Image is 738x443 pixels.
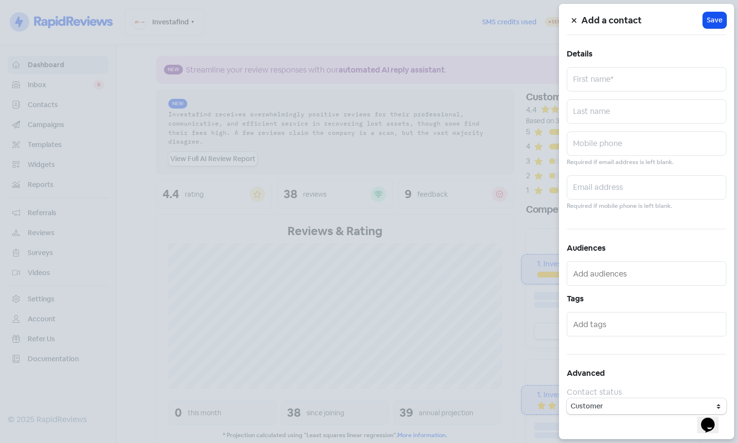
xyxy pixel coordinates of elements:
[707,15,722,25] span: Save
[567,99,726,124] input: Last name
[567,175,726,200] input: Email address
[567,202,672,211] small: Required if mobile phone is left blank.
[567,241,726,256] h5: Audiences
[703,12,726,28] button: Save
[567,366,726,381] h5: Advanced
[567,67,726,92] input: First name
[567,292,726,306] h5: Tags
[697,404,728,433] iframe: chat widget
[567,131,726,156] input: Mobile phone
[573,266,722,281] input: Add audiences
[567,47,726,61] h5: Details
[567,158,674,167] small: Required if email address is left blank.
[573,316,722,332] input: Add tags
[567,387,726,398] div: Contact status
[581,13,703,28] h5: Add a contact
